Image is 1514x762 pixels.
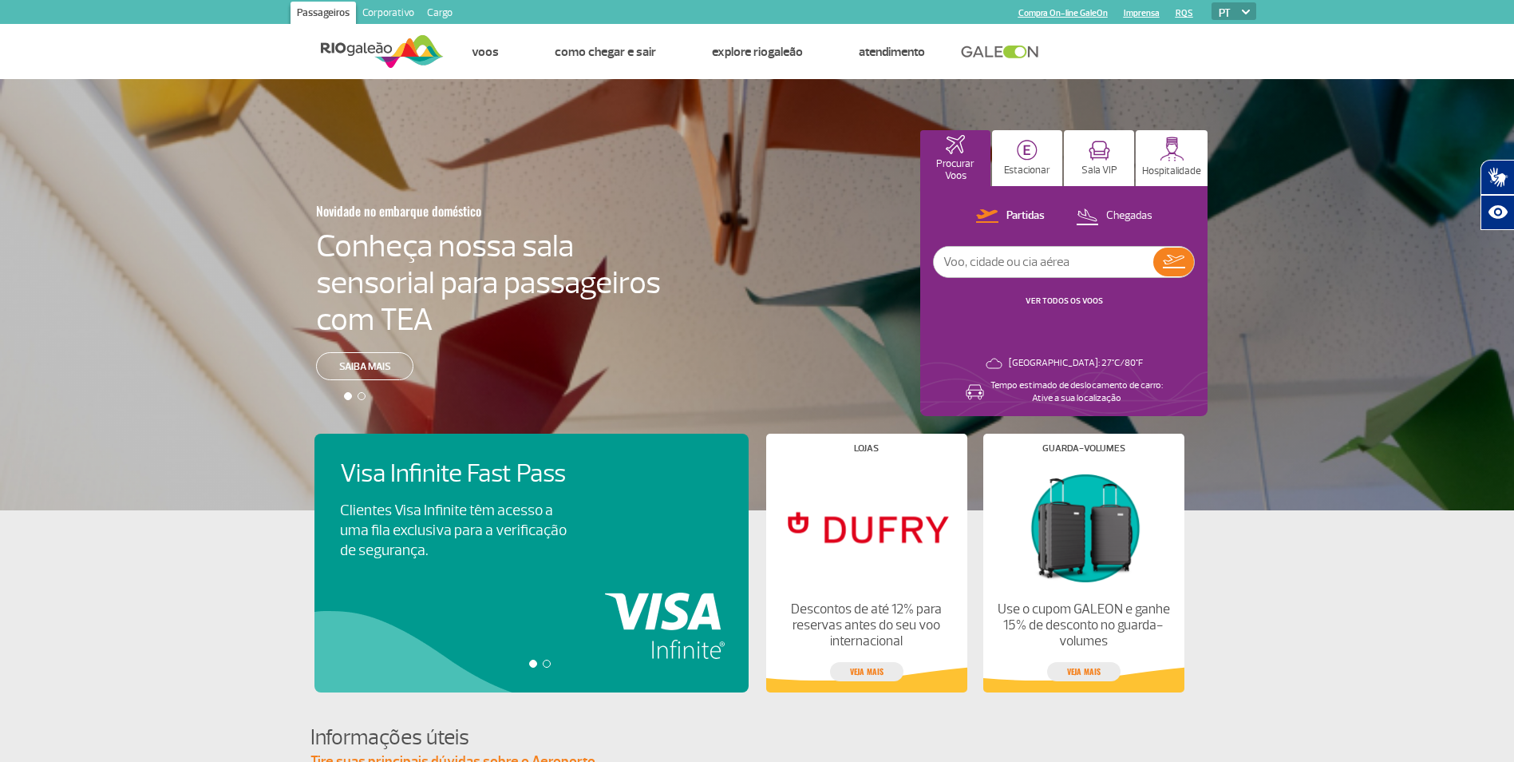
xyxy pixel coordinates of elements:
p: Hospitalidade [1142,165,1201,177]
h3: Novidade no embarque doméstico [316,194,583,228]
p: Tempo estimado de deslocamento de carro: Ative a sua localização [990,379,1163,405]
img: airplaneHomeActive.svg [946,135,965,154]
a: Saiba mais [316,352,413,380]
a: Corporativo [356,2,421,27]
a: Como chegar e sair [555,44,656,60]
p: Chegadas [1106,208,1152,224]
p: Clientes Visa Infinite têm acesso a uma fila exclusiva para a verificação de segurança. [340,501,567,561]
a: Atendimento [859,44,925,60]
h4: Conheça nossa sala sensorial para passageiros com TEA [316,228,661,338]
a: VER TODOS OS VOOS [1026,296,1103,306]
img: vipRoom.svg [1089,141,1110,161]
button: Sala VIP [1064,130,1134,186]
button: Chegadas [1071,206,1157,227]
a: veja mais [830,662,903,681]
a: Explore RIOgaleão [712,44,803,60]
p: Estacionar [1004,165,1050,177]
img: Lojas [779,466,953,589]
button: VER TODOS OS VOOS [1021,295,1108,308]
button: Partidas [971,206,1050,227]
h4: Informações úteis [310,723,1204,752]
h4: Guarda-volumes [1042,444,1125,453]
button: Abrir recursos assistivos. [1480,195,1514,230]
p: Procurar Voos [928,158,982,182]
a: Visa Infinite Fast PassClientes Visa Infinite têm acesso a uma fila exclusiva para a verificação ... [340,459,723,561]
a: Voos [472,44,499,60]
p: Descontos de até 12% para reservas antes do seu voo internacional [779,601,953,649]
a: Imprensa [1124,8,1160,18]
img: Guarda-volumes [996,466,1170,589]
a: veja mais [1047,662,1121,681]
input: Voo, cidade ou cia aérea [934,247,1153,277]
button: Hospitalidade [1136,130,1208,186]
img: carParkingHome.svg [1017,140,1038,161]
div: Plugin de acessibilidade da Hand Talk. [1480,160,1514,230]
p: Use o cupom GALEON e ganhe 15% de desconto no guarda-volumes [996,601,1170,649]
button: Abrir tradutor de língua de sinais. [1480,160,1514,195]
p: Partidas [1006,208,1045,224]
a: Cargo [421,2,459,27]
button: Estacionar [992,130,1062,186]
a: Compra On-line GaleOn [1018,8,1108,18]
img: hospitality.svg [1160,137,1184,161]
h4: Lojas [854,444,879,453]
p: [GEOGRAPHIC_DATA]: 27°C/80°F [1009,357,1143,370]
button: Procurar Voos [920,130,990,186]
p: Sala VIP [1081,165,1117,177]
a: Passageiros [291,2,356,27]
h4: Visa Infinite Fast Pass [340,459,594,489]
a: RQS [1176,8,1193,18]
